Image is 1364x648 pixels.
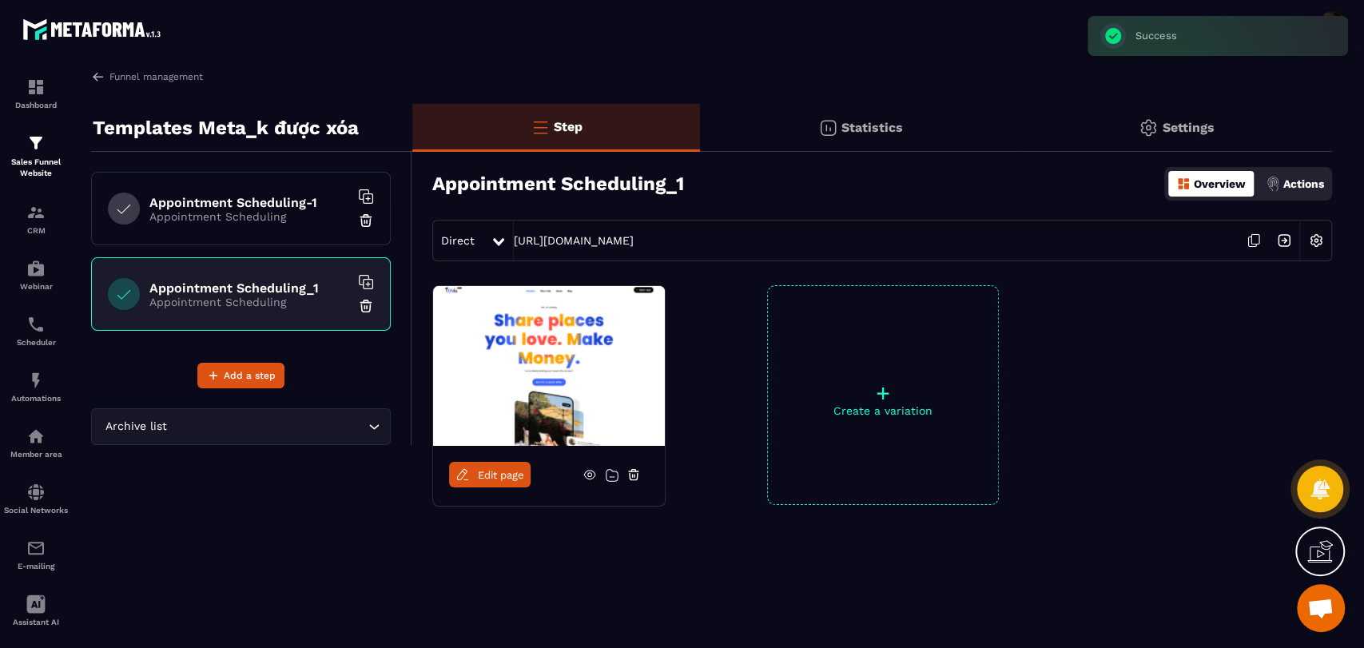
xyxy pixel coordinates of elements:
[93,112,359,144] p: Templates Meta_k được xóa
[4,101,68,109] p: Dashboard
[26,133,46,153] img: formation
[26,539,46,558] img: email
[818,118,837,137] img: stats.20deebd0.svg
[91,70,105,84] img: arrow
[4,527,68,582] a: emailemailE-mailing
[358,213,374,229] img: trash
[841,120,903,135] p: Statistics
[4,303,68,359] a: schedulerschedulerScheduler
[26,371,46,390] img: automations
[1266,177,1280,191] img: actions.d6e523a2.png
[91,408,391,445] div: Search for option
[26,427,46,446] img: automations
[4,618,68,626] p: Assistant AI
[4,562,68,570] p: E-mailing
[149,280,349,296] h6: Appointment Scheduling_1
[531,117,550,137] img: bars-o.4a397970.svg
[149,296,349,308] p: Appointment Scheduling
[4,338,68,347] p: Scheduler
[149,210,349,223] p: Appointment Scheduling
[432,173,684,195] h3: Appointment Scheduling_1
[26,483,46,502] img: social-network
[4,121,68,191] a: formationformationSales Funnel Website
[170,418,364,435] input: Search for option
[358,298,374,314] img: trash
[1283,177,1324,190] p: Actions
[4,226,68,235] p: CRM
[1162,120,1214,135] p: Settings
[22,14,166,44] img: logo
[1269,225,1299,256] img: arrow-next.bcc2205e.svg
[768,382,998,404] p: +
[4,191,68,247] a: formationformationCRM
[449,462,531,487] a: Edit page
[4,506,68,515] p: Social Networks
[4,282,68,291] p: Webinar
[1194,177,1246,190] p: Overview
[1176,177,1191,191] img: dashboard-orange.40269519.svg
[4,582,68,638] a: Assistant AI
[4,415,68,471] a: automationsautomationsMember area
[4,247,68,303] a: automationsautomationsWebinar
[4,359,68,415] a: automationsautomationsAutomations
[478,469,524,481] span: Edit page
[26,259,46,278] img: automations
[4,450,68,459] p: Member area
[26,78,46,97] img: formation
[433,286,665,446] img: image
[26,315,46,334] img: scheduler
[1297,584,1345,632] div: Mở cuộc trò chuyện
[197,363,284,388] button: Add a step
[149,195,349,210] h6: Appointment Scheduling-1
[4,471,68,527] a: social-networksocial-networkSocial Networks
[101,418,170,435] span: Archive list
[514,234,634,247] a: [URL][DOMAIN_NAME]
[441,234,475,247] span: Direct
[1301,225,1331,256] img: setting-w.858f3a88.svg
[1139,118,1158,137] img: setting-gr.5f69749f.svg
[91,70,203,84] a: Funnel management
[4,394,68,403] p: Automations
[26,203,46,222] img: formation
[4,157,68,179] p: Sales Funnel Website
[554,119,583,134] p: Step
[224,368,276,384] span: Add a step
[768,404,998,417] p: Create a variation
[4,66,68,121] a: formationformationDashboard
